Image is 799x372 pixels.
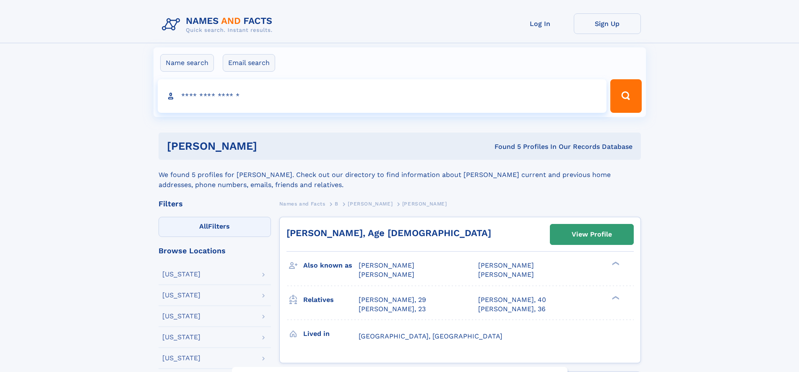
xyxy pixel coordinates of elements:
[159,217,271,237] label: Filters
[610,79,641,113] button: Search Button
[376,142,632,151] div: Found 5 Profiles In Our Records Database
[359,295,426,304] a: [PERSON_NAME], 29
[478,261,534,269] span: [PERSON_NAME]
[160,54,214,72] label: Name search
[359,332,502,340] span: [GEOGRAPHIC_DATA], [GEOGRAPHIC_DATA]
[478,304,546,314] a: [PERSON_NAME], 36
[159,247,271,255] div: Browse Locations
[610,261,620,266] div: ❯
[303,258,359,273] h3: Also known as
[402,201,447,207] span: [PERSON_NAME]
[158,79,607,113] input: search input
[162,292,200,299] div: [US_STATE]
[159,13,279,36] img: Logo Names and Facts
[223,54,275,72] label: Email search
[335,201,338,207] span: B
[574,13,641,34] a: Sign Up
[507,13,574,34] a: Log In
[335,198,338,209] a: B
[279,198,325,209] a: Names and Facts
[162,271,200,278] div: [US_STATE]
[159,160,641,190] div: We found 5 profiles for [PERSON_NAME]. Check out our directory to find information about [PERSON_...
[359,271,414,278] span: [PERSON_NAME]
[478,271,534,278] span: [PERSON_NAME]
[610,295,620,300] div: ❯
[162,313,200,320] div: [US_STATE]
[359,304,426,314] a: [PERSON_NAME], 23
[303,327,359,341] h3: Lived in
[286,228,491,238] a: [PERSON_NAME], Age [DEMOGRAPHIC_DATA]
[550,224,633,245] a: View Profile
[348,201,393,207] span: [PERSON_NAME]
[162,355,200,362] div: [US_STATE]
[348,198,393,209] a: [PERSON_NAME]
[478,295,546,304] a: [PERSON_NAME], 40
[167,141,376,151] h1: [PERSON_NAME]
[359,261,414,269] span: [PERSON_NAME]
[159,200,271,208] div: Filters
[572,225,612,244] div: View Profile
[303,293,359,307] h3: Relatives
[162,334,200,341] div: [US_STATE]
[199,222,208,230] span: All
